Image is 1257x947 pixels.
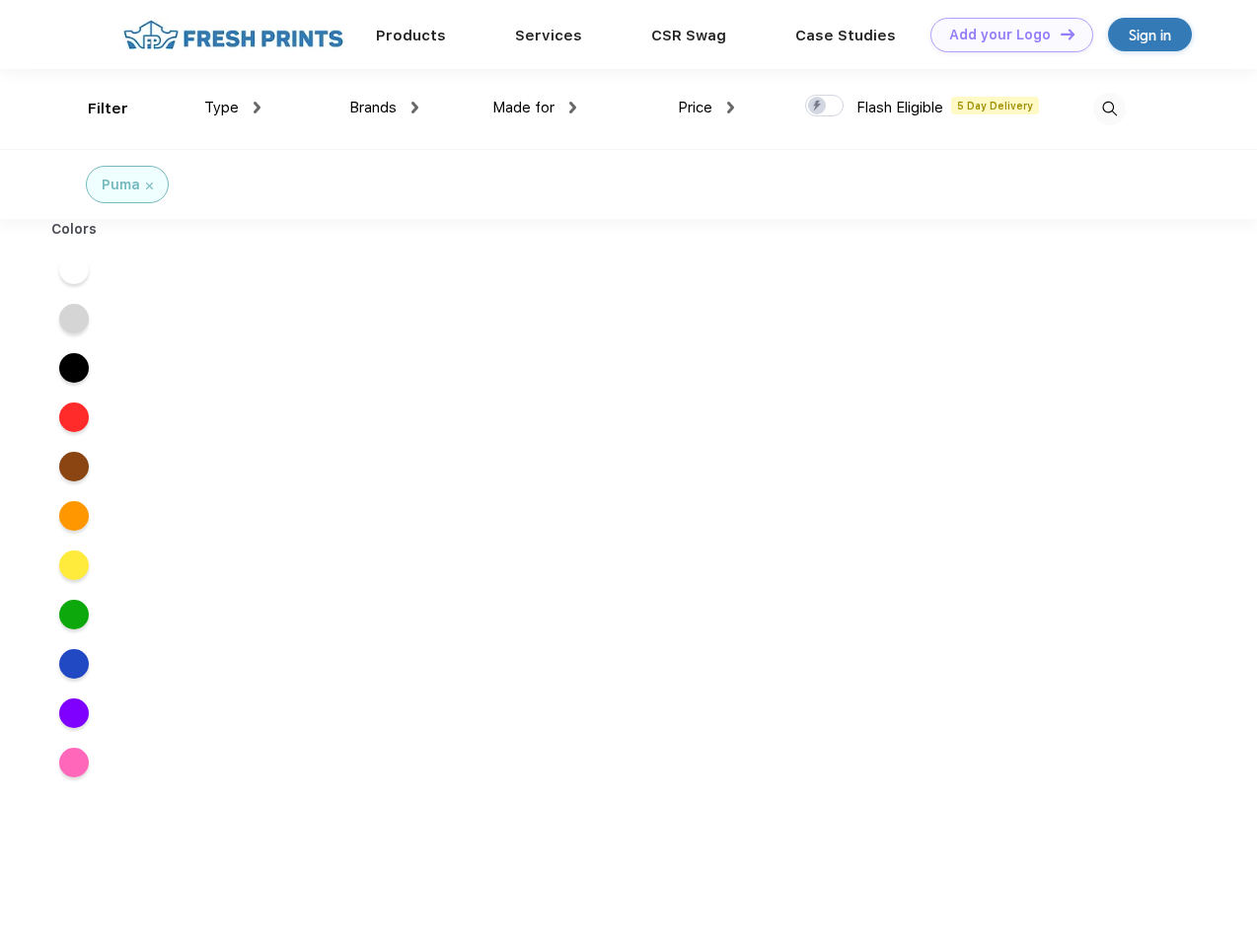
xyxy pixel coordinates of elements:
[727,102,734,113] img: dropdown.png
[376,27,446,44] a: Products
[678,99,712,116] span: Price
[146,182,153,189] img: filter_cancel.svg
[349,99,397,116] span: Brands
[102,175,140,195] div: Puma
[1093,93,1126,125] img: desktop_search.svg
[254,102,260,113] img: dropdown.png
[949,27,1051,43] div: Add your Logo
[411,102,418,113] img: dropdown.png
[569,102,576,113] img: dropdown.png
[492,99,555,116] span: Made for
[856,99,943,116] span: Flash Eligible
[951,97,1039,114] span: 5 Day Delivery
[1061,29,1074,39] img: DT
[117,18,349,52] img: fo%20logo%202.webp
[88,98,128,120] div: Filter
[1129,24,1171,46] div: Sign in
[515,27,582,44] a: Services
[651,27,726,44] a: CSR Swag
[1108,18,1192,51] a: Sign in
[37,219,112,240] div: Colors
[204,99,239,116] span: Type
